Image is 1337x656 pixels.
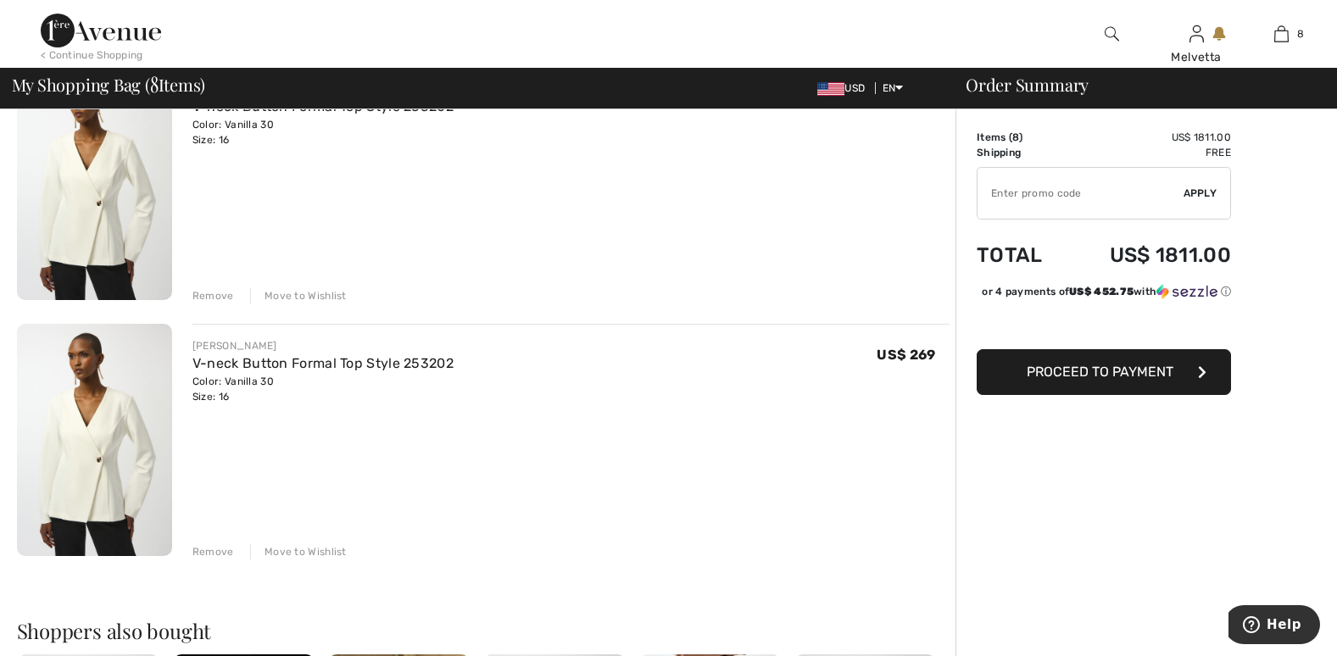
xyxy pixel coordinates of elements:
[1105,24,1119,44] img: search the website
[1228,605,1320,648] iframe: Opens a widget where you can find more information
[978,168,1184,219] input: Promo code
[1189,25,1204,42] a: Sign In
[982,284,1231,299] div: or 4 payments of with
[1184,186,1217,201] span: Apply
[1155,48,1238,66] div: Melvetta
[1012,131,1019,143] span: 8
[150,72,159,94] span: 8
[41,14,161,47] img: 1ère Avenue
[945,76,1327,93] div: Order Summary
[1156,284,1217,299] img: Sezzle
[250,544,347,559] div: Move to Wishlist
[192,288,234,303] div: Remove
[883,82,904,94] span: EN
[1069,286,1134,297] span: US$ 452.75
[1066,145,1231,160] td: Free
[12,76,206,93] span: My Shopping Bag ( Items)
[1189,24,1204,44] img: My Info
[877,347,935,363] span: US$ 269
[192,117,454,147] div: Color: Vanilla 30 Size: 16
[250,288,347,303] div: Move to Wishlist
[192,338,454,353] div: [PERSON_NAME]
[192,544,234,559] div: Remove
[977,305,1231,343] iframe: PayPal-paypal
[1274,24,1289,44] img: My Bag
[817,82,872,94] span: USD
[977,145,1066,160] td: Shipping
[17,620,950,641] h2: Shoppers also bought
[977,226,1066,284] td: Total
[977,284,1231,305] div: or 4 payments ofUS$ 452.75withSezzle Click to learn more about Sezzle
[192,374,454,404] div: Color: Vanilla 30 Size: 16
[17,324,172,557] img: V-neck Button Formal Top Style 253202
[1027,364,1173,380] span: Proceed to Payment
[977,349,1231,395] button: Proceed to Payment
[41,47,143,63] div: < Continue Shopping
[1240,24,1323,44] a: 8
[1066,130,1231,145] td: US$ 1811.00
[977,130,1066,145] td: Items ( )
[1297,26,1304,42] span: 8
[817,82,844,96] img: US Dollar
[17,67,172,300] img: V-neck Button Formal Top Style 253202
[192,355,454,371] a: V-neck Button Formal Top Style 253202
[1066,226,1231,284] td: US$ 1811.00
